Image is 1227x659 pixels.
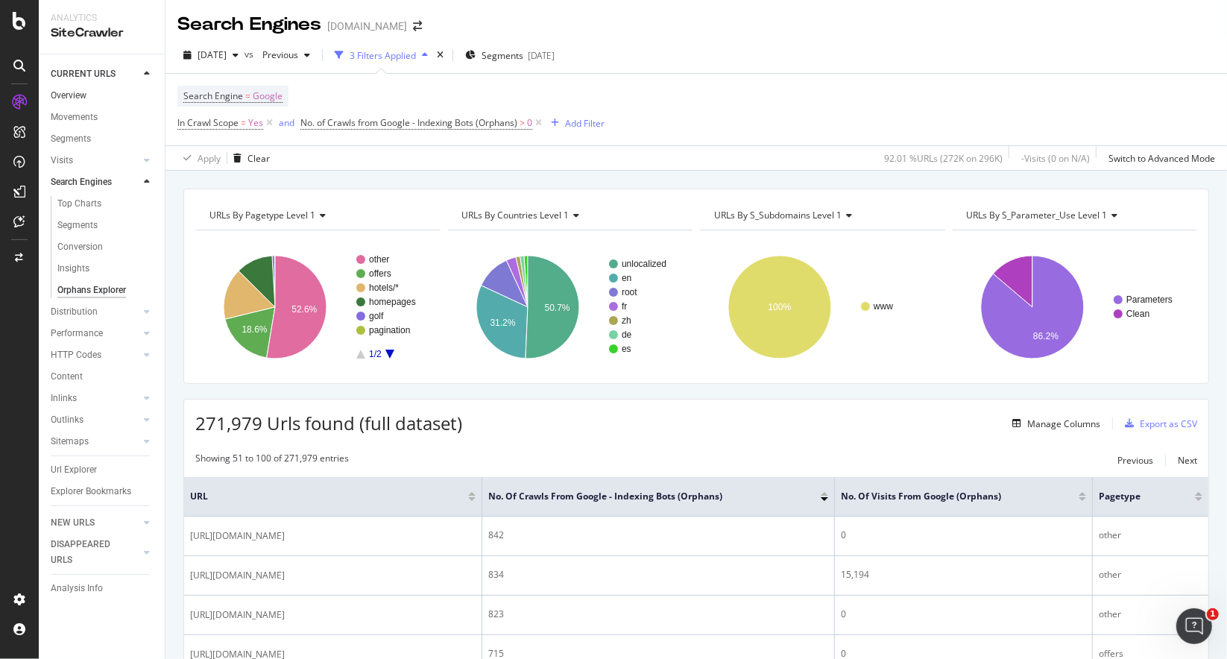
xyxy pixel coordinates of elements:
a: Segments [51,131,154,147]
div: 0 [841,529,1086,542]
span: No. of Crawls from Google - Indexing Bots (Orphans) [488,490,798,503]
a: Outlinks [51,412,139,428]
div: [DATE] [528,49,555,62]
text: Clean [1126,309,1149,319]
div: Analysis Info [51,581,103,596]
a: Analysis Info [51,581,154,596]
div: Visits [51,153,73,168]
div: Next [1178,454,1197,467]
span: Google [253,86,283,107]
span: pagetype [1099,490,1173,503]
span: URLs By pagetype Level 1 [209,209,315,221]
text: 52.6% [291,305,317,315]
a: Conversion [57,239,154,255]
div: Outlinks [51,412,83,428]
button: Previous [256,43,316,67]
a: Sitemaps [51,434,139,450]
text: Parameters [1126,294,1173,305]
svg: A chart. [195,242,438,372]
div: Apply [198,152,221,165]
button: Add Filter [545,114,605,132]
a: Content [51,369,154,385]
div: times [434,48,447,63]
button: Switch to Advanced Mode [1103,146,1215,170]
div: 92.01 % URLs ( 272K on 296K ) [884,152,1003,165]
div: Manage Columns [1027,417,1100,430]
div: Search Engines [51,174,112,190]
h4: URLs By pagetype Level 1 [206,204,427,227]
span: [URL][DOMAIN_NAME] [190,568,285,583]
span: No. of Crawls from Google - Indexing Bots (Orphans) [300,116,517,129]
div: Top Charts [57,196,101,212]
span: 0 [527,113,532,133]
text: other [369,254,389,265]
div: A chart. [700,242,942,372]
div: Performance [51,326,103,341]
h4: URLs By s_Parameter_Use Level 1 [964,204,1185,227]
span: Segments [482,49,523,62]
button: and [279,116,294,130]
text: root [622,287,637,297]
div: other [1099,529,1202,542]
span: URL [190,490,464,503]
div: Overview [51,88,86,104]
div: DISAPPEARED URLS [51,537,126,568]
a: HTTP Codes [51,347,139,363]
button: Previous [1117,452,1153,470]
div: 3 Filters Applied [350,49,416,62]
text: www [873,301,893,312]
a: Insights [57,261,154,277]
a: DISAPPEARED URLS [51,537,139,568]
span: 2025 Sep. 1st [198,48,227,61]
a: Search Engines [51,174,139,190]
span: 1 [1207,608,1219,620]
a: Top Charts [57,196,154,212]
a: CURRENT URLS [51,66,139,82]
div: Showing 51 to 100 of 271,979 entries [195,452,349,470]
div: A chart. [448,242,690,372]
text: offers [369,268,391,279]
div: Conversion [57,239,103,255]
text: zh [622,315,631,326]
div: other [1099,608,1202,621]
a: Explorer Bookmarks [51,484,154,499]
span: 271,979 Urls found (full dataset) [195,411,462,435]
div: Segments [57,218,98,233]
button: Clear [227,146,270,170]
span: > [520,116,525,129]
text: en [622,273,631,283]
div: Previous [1117,454,1153,467]
div: Segments [51,131,91,147]
span: vs [245,48,256,60]
div: Explorer Bookmarks [51,484,131,499]
button: Apply [177,146,221,170]
a: NEW URLS [51,515,139,531]
button: Segments[DATE] [459,43,561,67]
div: Url Explorer [51,462,97,478]
a: Url Explorer [51,462,154,478]
span: = [245,89,250,102]
svg: A chart. [953,242,1195,372]
text: 50.7% [544,303,570,313]
div: Distribution [51,304,98,320]
div: other [1099,568,1202,581]
text: 100% [769,302,792,312]
a: Movements [51,110,154,125]
div: CURRENT URLS [51,66,116,82]
span: Previous [256,48,298,61]
span: Search Engine [183,89,243,102]
span: URLs By s_Parameter_Use Level 1 [967,209,1108,221]
span: = [241,116,246,129]
div: [DOMAIN_NAME] [327,19,407,34]
a: Segments [57,218,154,233]
div: Insights [57,261,89,277]
text: homepages [369,297,416,307]
text: 86.2% [1033,331,1059,341]
div: HTTP Codes [51,347,101,363]
button: Next [1178,452,1197,470]
button: 3 Filters Applied [329,43,434,67]
div: Search Engines [177,12,321,37]
div: - Visits ( 0 on N/A ) [1021,152,1090,165]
